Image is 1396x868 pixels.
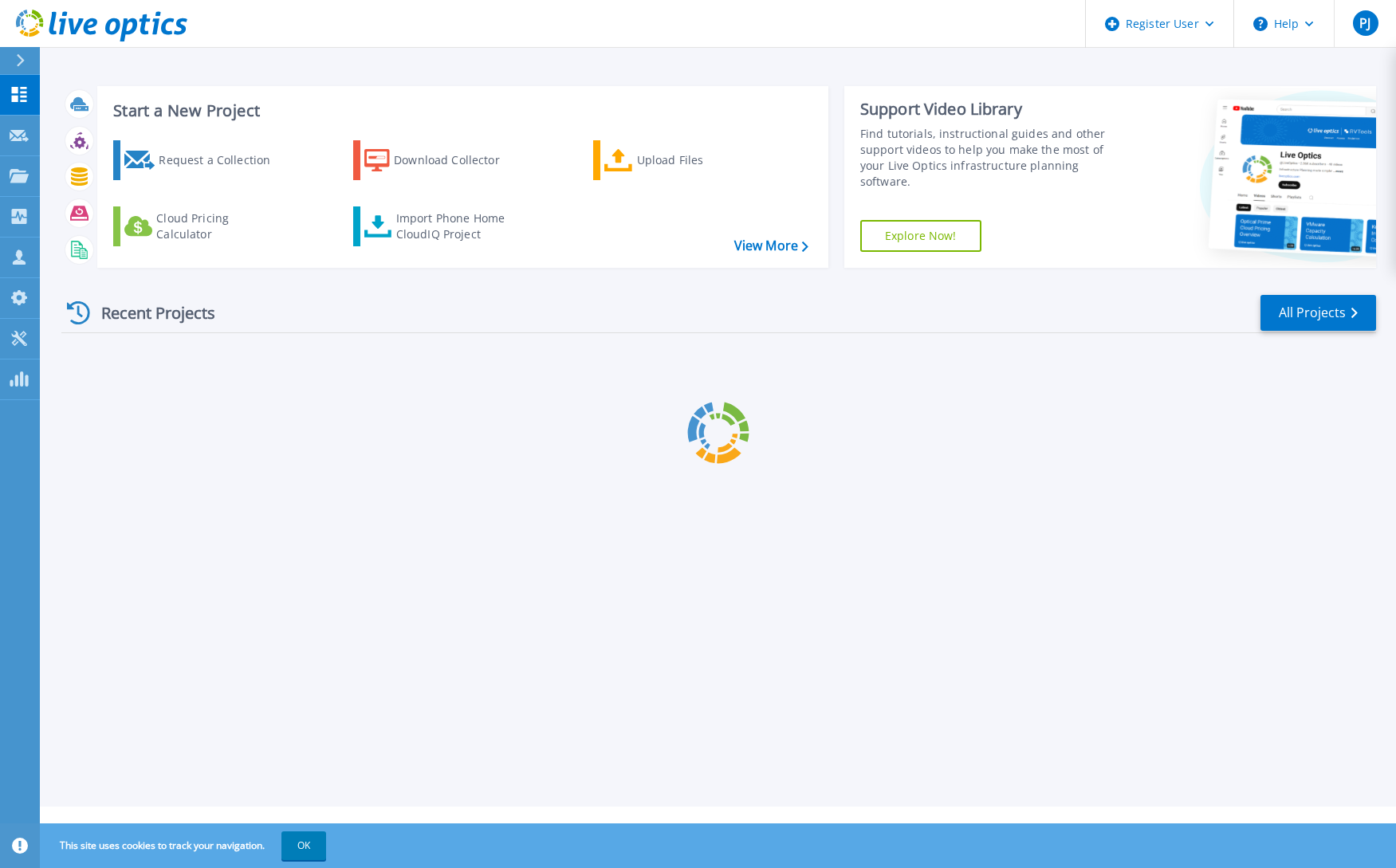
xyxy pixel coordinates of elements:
div: Download Collector [394,144,521,176]
span: This site uses cookies to track your navigation. [44,831,326,860]
a: Request a Collection [113,140,291,180]
a: Cloud Pricing Calculator [113,206,291,246]
div: Support Video Library [860,99,1130,120]
div: Cloud Pricing Calculator [156,210,284,242]
a: View More [734,238,808,253]
div: Request a Collection [159,144,286,176]
h3: Start a New Project [113,102,808,120]
a: Download Collector [353,140,531,180]
button: OK [281,831,326,860]
div: Recent Projects [61,293,237,332]
div: Find tutorials, instructional guides and other support videos to help you make the most of your L... [860,126,1130,190]
a: Explore Now! [860,220,981,252]
span: PJ [1359,17,1370,29]
div: Upload Files [637,144,765,176]
div: Import Phone Home CloudIQ Project [396,210,521,242]
a: Upload Files [593,140,771,180]
a: All Projects [1260,295,1376,331]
